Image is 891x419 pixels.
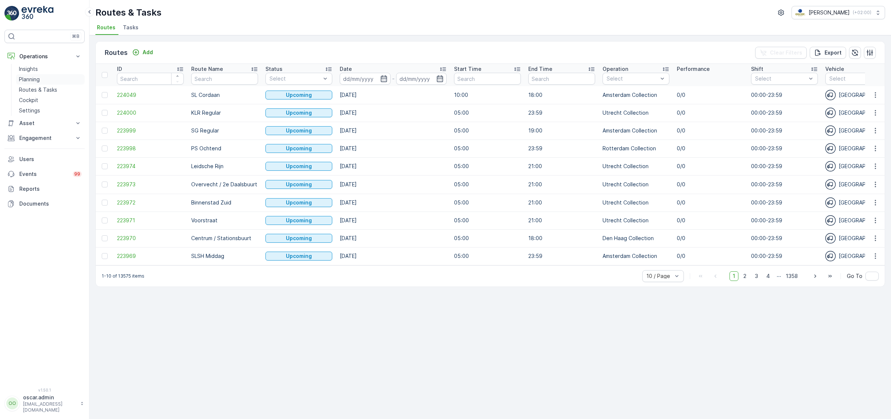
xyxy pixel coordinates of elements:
p: Performance [677,65,710,73]
button: Upcoming [265,198,332,207]
p: Status [265,65,283,73]
p: Cockpit [19,96,38,104]
p: 23:59 [528,145,595,152]
p: 0/0 [677,199,744,206]
p: 05:00 [454,252,521,260]
p: 0/0 [677,235,744,242]
a: Documents [4,196,85,211]
p: 05:00 [454,199,521,206]
p: Amsterdam Collection [603,252,669,260]
img: svg%3e [825,251,836,261]
p: 00:00-23:59 [751,217,818,224]
p: Start Time [454,65,482,73]
img: logo [4,6,19,21]
p: Upcoming [286,181,312,188]
p: Select [755,75,806,82]
div: Toggle Row Selected [102,110,108,116]
img: svg%3e [825,143,836,154]
p: Add [143,49,153,56]
p: Asset [19,120,70,127]
span: 2 [740,271,750,281]
p: 0/0 [677,91,744,99]
button: Upcoming [265,216,332,225]
img: basis-logo_rgb2x.png [795,9,806,17]
span: Tasks [123,24,138,31]
p: Settings [19,107,40,114]
p: 21:00 [528,217,595,224]
div: Toggle Row Selected [102,235,108,241]
img: svg%3e [825,197,836,208]
a: Reports [4,181,85,196]
td: [DATE] [336,194,450,212]
button: Asset [4,116,85,131]
p: Routes & Tasks [95,7,161,19]
a: Cockpit [16,95,85,105]
p: Voorstraat [191,217,258,224]
p: Utrecht Collection [603,163,669,170]
td: [DATE] [336,175,450,194]
a: 223972 [117,199,184,206]
p: 00:00-23:59 [751,163,818,170]
p: 00:00-23:59 [751,109,818,117]
p: 0/0 [677,252,744,260]
span: v 1.50.1 [4,388,85,392]
a: Events99 [4,167,85,181]
p: 05:00 [454,217,521,224]
button: Upcoming [265,234,332,243]
button: Upcoming [265,126,332,135]
p: Routes & Tasks [19,86,57,94]
p: 1-10 of 13575 items [102,273,144,279]
div: Toggle Row Selected [102,200,108,206]
a: 223970 [117,235,184,242]
span: 223973 [117,181,184,188]
div: Toggle Row Selected [102,217,108,223]
p: 05:00 [454,127,521,134]
div: Toggle Row Selected [102,128,108,134]
p: End Time [528,65,552,73]
p: 23:59 [528,252,595,260]
p: Upcoming [286,163,312,170]
span: 1 [730,271,738,281]
button: Upcoming [265,252,332,261]
div: Toggle Row Selected [102,92,108,98]
input: Search [528,73,595,85]
p: oscar.admin [23,394,76,401]
button: [PERSON_NAME](+02:00) [792,6,885,19]
p: Upcoming [286,252,312,260]
p: ID [117,65,122,73]
a: Planning [16,74,85,85]
p: 00:00-23:59 [751,199,818,206]
input: Search [191,73,258,85]
p: Upcoming [286,199,312,206]
p: Binnenstad Zuid [191,199,258,206]
a: 223999 [117,127,184,134]
button: Add [129,48,156,57]
span: 223969 [117,252,184,260]
p: 0/0 [677,145,744,152]
p: Centrum / Stationsbuurt [191,235,258,242]
td: [DATE] [336,140,450,157]
p: 00:00-23:59 [751,145,818,152]
p: Utrecht Collection [603,217,669,224]
p: Utrecht Collection [603,199,669,206]
td: [DATE] [336,86,450,104]
span: 223974 [117,163,184,170]
p: Upcoming [286,127,312,134]
p: Amsterdam Collection [603,127,669,134]
td: [DATE] [336,212,450,229]
p: ⌘B [72,33,79,39]
p: Upcoming [286,91,312,99]
p: Reports [19,185,82,193]
p: 00:00-23:59 [751,252,818,260]
a: 224000 [117,109,184,117]
button: Operations [4,49,85,64]
p: Planning [19,76,40,83]
p: Upcoming [286,235,312,242]
p: Shift [751,65,763,73]
a: Insights [16,64,85,74]
p: Leidsche Rijn [191,163,258,170]
input: dd/mm/yyyy [396,73,447,85]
